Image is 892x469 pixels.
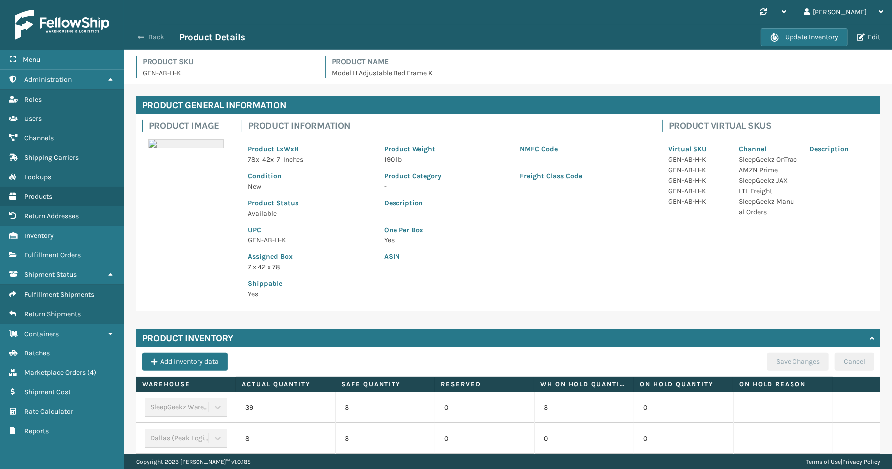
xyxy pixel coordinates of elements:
[136,96,880,114] h4: Product General Information
[384,251,644,262] p: ASIN
[739,175,797,186] p: SleepGeekz JAX
[739,165,797,175] p: AMZN Prime
[242,380,329,389] label: Actual Quantity
[761,28,848,46] button: Update Inventory
[520,144,644,154] p: NMFC Code
[335,423,435,454] td: 3
[148,139,224,148] img: 51104088640_40f294f443_o-scaled-700x700.jpg
[24,330,59,338] span: Containers
[248,262,372,272] p: 7 x 42 x 78
[248,208,372,219] p: Available
[24,173,51,181] span: Lookups
[441,380,528,389] label: Reserved
[24,290,94,299] span: Fulfillment Shipments
[24,270,77,279] span: Shipment Status
[739,380,826,389] label: On Hold Reason
[668,175,727,186] p: GEN-AB-H-K
[248,251,372,262] p: Assigned Box
[142,380,229,389] label: Warehouse
[668,144,727,154] p: Virtual SKU
[248,278,372,289] p: Shippable
[248,144,372,154] p: Product LxWxH
[634,392,733,423] td: 0
[668,154,727,165] p: GEN-AB-H-K
[24,212,79,220] span: Return Addresses
[332,68,880,78] p: Model H Adjustable Bed Frame K
[143,56,313,68] h4: Product SKU
[248,171,372,181] p: Condition
[24,75,72,84] span: Administration
[248,181,372,192] p: New
[332,56,880,68] h4: Product Name
[739,186,797,196] p: LTL Freight
[262,155,274,164] span: 42 x
[136,454,251,469] p: Copyright 2023 [PERSON_NAME]™ v 1.0.185
[534,392,634,423] td: 3
[534,423,634,454] td: 0
[668,165,727,175] p: GEN-AB-H-K
[248,225,372,235] p: UPC
[739,154,797,165] p: SleepGeekz OnTrac
[277,155,280,164] span: 7
[149,120,230,132] h4: Product Image
[24,251,81,259] span: Fulfillment Orders
[384,155,402,164] span: 190 lb
[248,120,650,132] h4: Product Information
[640,380,727,389] label: On Hold Quantity
[248,198,372,208] p: Product Status
[24,192,52,201] span: Products
[283,155,303,164] span: Inches
[248,235,372,245] p: GEN-AB-H-K
[739,196,797,217] p: SleepGeekz Manual Orders
[335,392,435,423] td: 3
[806,454,880,469] div: |
[384,235,644,245] p: Yes
[24,407,73,416] span: Rate Calculator
[341,380,428,389] label: Safe Quantity
[24,310,81,318] span: Return Shipments
[854,33,883,42] button: Edit
[767,353,829,371] button: Save Changes
[444,434,525,444] p: 0
[142,353,228,371] button: Add inventory data
[248,155,259,164] span: 78 x
[520,171,644,181] p: Freight Class Code
[179,31,245,43] h3: Product Details
[15,10,109,40] img: logo
[24,388,71,396] span: Shipment Cost
[24,153,79,162] span: Shipping Carriers
[23,55,40,64] span: Menu
[24,349,50,357] span: Batches
[384,171,508,181] p: Product Category
[835,353,874,371] button: Cancel
[806,458,841,465] a: Terms of Use
[384,144,508,154] p: Product Weight
[384,225,644,235] p: One Per Box
[133,33,179,42] button: Back
[739,144,797,154] p: Channel
[668,186,727,196] p: GEN-AB-H-K
[236,423,335,454] td: 8
[236,392,335,423] td: 39
[24,95,42,104] span: Roles
[24,232,54,240] span: Inventory
[24,427,49,435] span: Reports
[444,403,525,413] p: 0
[668,196,727,207] p: GEN-AB-H-K
[248,289,372,299] p: Yes
[24,134,54,142] span: Channels
[24,115,42,123] span: Users
[142,332,233,344] h4: Product Inventory
[634,423,733,454] td: 0
[87,368,96,377] span: ( 4 )
[842,458,880,465] a: Privacy Policy
[669,120,874,132] h4: Product Virtual SKUs
[384,198,644,208] p: Description
[143,68,313,78] p: GEN-AB-H-K
[24,368,86,377] span: Marketplace Orders
[384,181,508,192] p: -
[540,380,627,389] label: WH On hold quantity
[809,144,868,154] p: Description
